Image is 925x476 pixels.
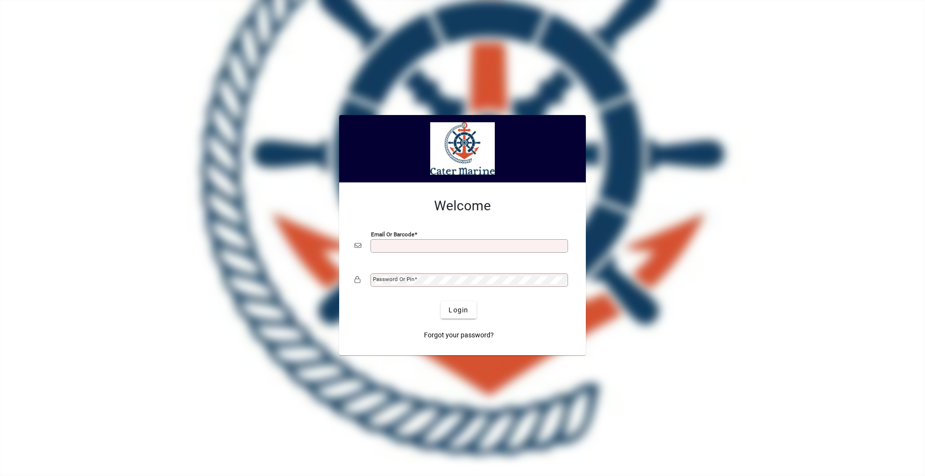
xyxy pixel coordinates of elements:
[449,305,468,315] span: Login
[424,330,494,340] span: Forgot your password?
[420,326,498,344] a: Forgot your password?
[441,301,476,319] button: Login
[373,276,414,283] mat-label: Password or Pin
[371,231,414,238] mat-label: Email or Barcode
[355,198,570,214] h2: Welcome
